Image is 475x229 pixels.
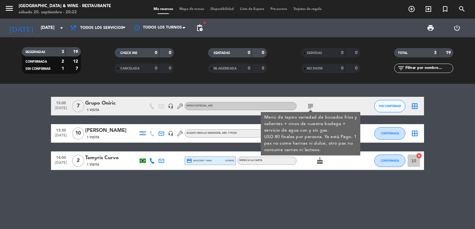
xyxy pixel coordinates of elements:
strong: 0 [169,51,173,55]
span: SIN CONFIRMAR [25,67,50,70]
span: SENTADAS [214,52,230,55]
i: filter_list [397,65,405,72]
span: , ARS 179200 [221,132,237,134]
span: 14:00 [53,154,69,161]
span: [DATE] [53,106,69,113]
div: Grupo Oniric [85,99,138,107]
span: TOTAL [398,52,408,55]
span: NO SHOW [307,67,323,70]
span: 1 Visita [87,135,99,140]
div: Menú de tapeo variedad de bocados fríos y calientes + vinos de nuestra bodega + servicio de agua ... [264,114,357,153]
i: credit_card [187,158,192,164]
button: CONFIRMADA [374,155,405,167]
span: ASADO CRIOLLO MEDIODÍA [187,132,237,134]
strong: 0 [169,66,173,70]
strong: 1 [62,66,64,71]
span: SERVIDAS [307,52,322,55]
i: menu [5,4,14,13]
span: Disponibilidad [207,7,237,11]
span: Mapa de mesas [176,7,207,11]
span: Todos los servicios [80,26,123,30]
span: SIN CONFIRMAR [379,104,401,108]
strong: 3 [62,50,64,54]
strong: 0 [155,51,157,55]
span: [DATE] [53,161,69,168]
i: turned_in_not [441,5,449,13]
i: cancel [416,153,422,159]
span: 13:30 [53,126,69,133]
i: arrow_drop_down [58,24,65,32]
span: stripe [225,159,234,163]
strong: 0 [341,51,344,55]
span: CONFIRMADA [381,159,399,162]
span: print [427,24,434,32]
span: CONFIRMADA [25,60,47,63]
span: CONFIRMADA [381,132,399,135]
i: headset_mic [168,103,173,109]
input: Filtrar por nombre... [405,65,453,72]
span: 1 Visita [87,162,99,167]
span: Pre-acceso [267,7,290,11]
div: Tamyris Curvo [85,154,138,162]
i: headset_mic [168,131,173,136]
i: [DATE] [5,21,38,35]
span: MENÚ ESPECIAL [187,105,213,107]
span: Mis reservas [150,7,176,11]
strong: 0 [262,51,265,55]
i: border_all [411,130,418,137]
strong: 0 [262,66,265,70]
span: 1 Visita [87,108,99,113]
strong: 0 [355,51,359,55]
strong: 0 [355,66,359,70]
span: Lista de Espera [237,7,267,11]
i: add_circle_outline [408,5,415,13]
span: Tarjetas de regalo [290,7,325,11]
i: border_all [411,102,418,110]
div: sábado 20. septiembre - 20:22 [19,9,111,16]
button: menu [5,4,14,15]
span: master * 4909 [187,158,212,164]
span: [DATE] [53,133,69,141]
span: 7 [72,100,84,112]
span: RE AGENDADA [214,67,237,70]
span: fiber_manual_record [203,21,206,25]
div: [PERSON_NAME] [85,127,138,135]
strong: 12 [73,59,79,64]
strong: 2 [62,59,64,64]
strong: 0 [248,51,250,55]
strong: 19 [446,51,452,55]
span: pending_actions [196,24,203,32]
i: subject [307,102,314,110]
i: power_settings_new [453,24,461,32]
span: CHECK INS [120,52,137,55]
div: LOG OUT [444,19,470,37]
span: CANCELADA [120,67,140,70]
strong: 0 [341,66,344,70]
span: MENÚ A LA CARTA [239,159,262,162]
span: RESERVADAS [25,51,45,54]
span: 2 [72,155,84,167]
div: [GEOGRAPHIC_DATA] & Wine - Restaurante [19,3,111,9]
span: 13:00 [53,99,69,106]
strong: 3 [434,51,436,55]
span: 10 [72,127,84,140]
strong: 0 [155,66,157,70]
strong: 0 [248,66,250,70]
button: SIN CONFIRMAR [374,100,405,112]
strong: 7 [76,66,79,71]
i: exit_to_app [425,5,432,13]
strong: 19 [73,50,79,54]
span: , ARS [207,105,213,107]
button: CONFIRMADA [374,127,405,140]
i: cake [316,157,324,164]
i: search [458,5,466,13]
